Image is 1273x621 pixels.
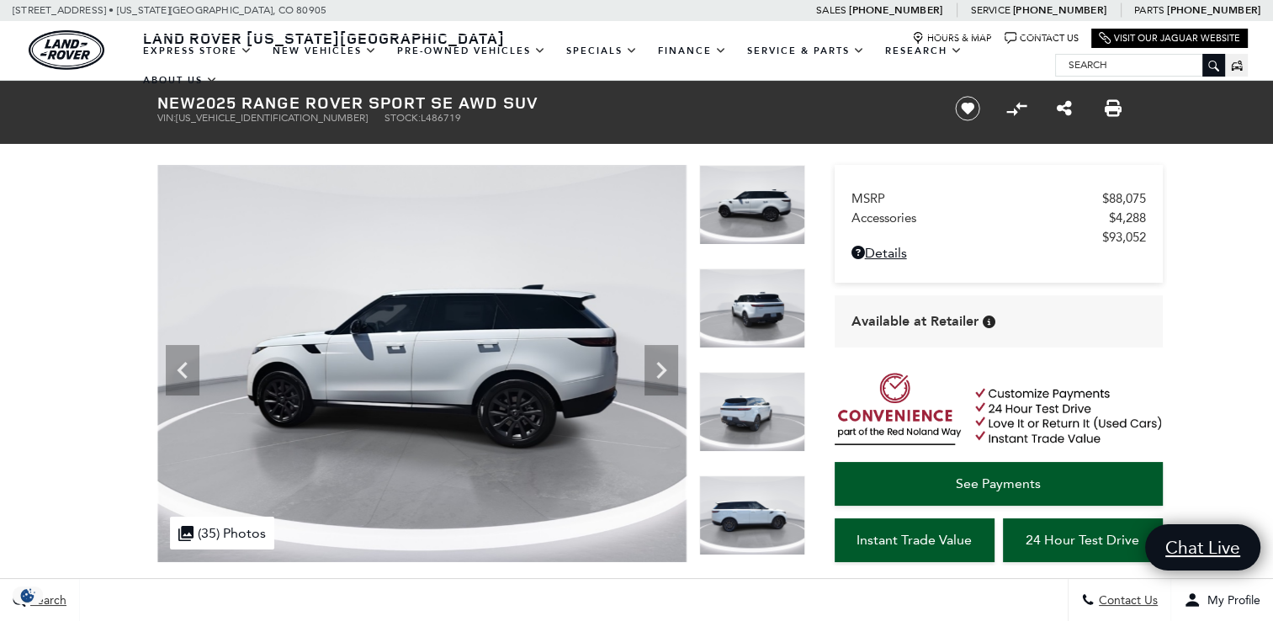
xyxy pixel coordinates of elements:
[133,28,515,48] a: Land Rover [US_STATE][GEOGRAPHIC_DATA]
[1057,98,1072,119] a: Share this New 2025 Range Rover Sport SE AWD SUV
[851,191,1146,206] a: MSRP $88,075
[737,36,875,66] a: Service & Parts
[1102,191,1146,206] span: $88,075
[29,30,104,70] a: land-rover
[1171,579,1273,621] button: Open user profile menu
[1134,4,1164,16] span: Parts
[385,112,421,124] span: Stock:
[699,475,805,555] img: New 2025 Fuji White Land Rover SE image 9
[949,95,986,122] button: Save vehicle
[133,36,1055,95] nav: Main Navigation
[851,191,1102,206] span: MSRP
[263,36,387,66] a: New Vehicles
[157,165,687,562] img: New 2025 Fuji White Land Rover SE image 6
[1157,536,1249,559] span: Chat Live
[133,36,263,66] a: EXPRESS STORE
[170,517,274,549] div: (35) Photos
[851,312,979,331] span: Available at Retailer
[1026,532,1139,548] span: 24 Hour Test Drive
[1145,524,1260,571] a: Chat Live
[857,532,972,548] span: Instant Trade Value
[983,316,995,328] div: Vehicle is in stock and ready for immediate delivery. Due to demand, availability is subject to c...
[387,36,556,66] a: Pre-Owned Vehicles
[1201,593,1260,608] span: My Profile
[1099,32,1240,45] a: Visit Our Jaguar Website
[1167,3,1260,17] a: [PHONE_NUMBER]
[699,268,805,348] img: New 2025 Fuji White Land Rover SE image 7
[648,36,737,66] a: Finance
[851,210,1109,226] span: Accessories
[1056,55,1224,75] input: Search
[912,32,992,45] a: Hours & Map
[851,210,1146,226] a: Accessories $4,288
[1102,230,1146,245] span: $93,052
[133,66,228,95] a: About Us
[556,36,648,66] a: Specials
[8,586,47,604] section: Click to Open Cookie Consent Modal
[699,372,805,452] img: New 2025 Fuji White Land Rover SE image 8
[157,93,927,112] h1: 2025 Range Rover Sport SE AWD SUV
[1105,98,1122,119] a: Print this New 2025 Range Rover Sport SE AWD SUV
[1005,32,1079,45] a: Contact Us
[143,28,505,48] span: Land Rover [US_STATE][GEOGRAPHIC_DATA]
[166,345,199,395] div: Previous
[816,4,846,16] span: Sales
[1004,96,1029,121] button: Compare Vehicle
[1013,3,1106,17] a: [PHONE_NUMBER]
[8,586,47,604] img: Opt-Out Icon
[835,518,995,562] a: Instant Trade Value
[157,91,196,114] strong: New
[157,112,176,124] span: VIN:
[176,112,368,124] span: [US_VEHICLE_IDENTIFICATION_NUMBER]
[1003,518,1163,562] a: 24 Hour Test Drive
[29,30,104,70] img: Land Rover
[970,4,1010,16] span: Service
[644,345,678,395] div: Next
[1109,210,1146,226] span: $4,288
[1095,593,1158,608] span: Contact Us
[956,475,1041,491] span: See Payments
[421,112,461,124] span: L486719
[849,3,942,17] a: [PHONE_NUMBER]
[851,245,1146,261] a: Details
[835,462,1163,506] a: See Payments
[875,36,973,66] a: Research
[851,230,1146,245] a: $93,052
[699,165,805,245] img: New 2025 Fuji White Land Rover SE image 6
[13,4,326,16] a: [STREET_ADDRESS] • [US_STATE][GEOGRAPHIC_DATA], CO 80905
